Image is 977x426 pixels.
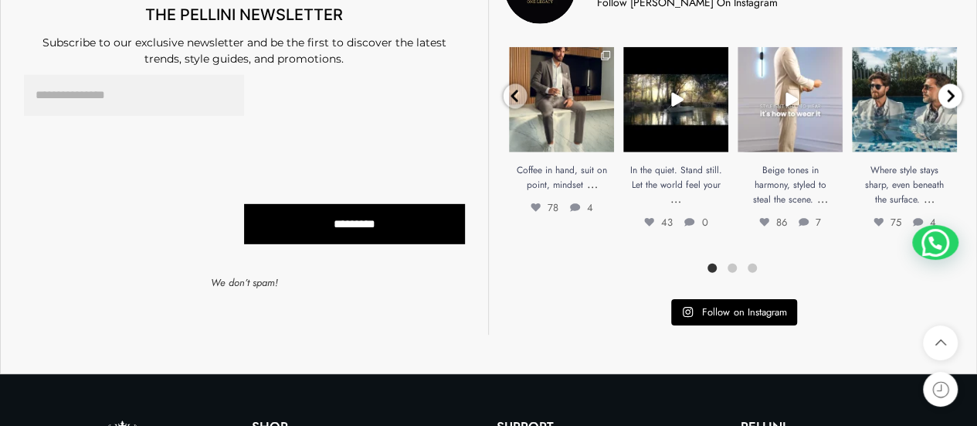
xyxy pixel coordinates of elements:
[817,189,828,207] a: …
[702,305,786,319] span: Follow on Instagram
[586,175,597,193] a: …
[874,215,901,230] span: 75
[682,306,694,318] svg: Instagram
[531,200,558,215] span: 78
[799,215,821,230] span: 7
[670,189,681,207] a: …
[684,215,707,230] span: 0
[759,215,787,230] span: 86
[42,36,446,66] span: Subscribe to our exclusive newsletter and be the first to discover the latest trends, style guide...
[924,189,935,207] a: …
[24,75,244,116] input: Email Address *
[753,163,826,206] span: Beige tones in harmony, styled to steal the scene.
[913,215,936,230] span: 4
[671,299,797,325] a: Instagram Follow on Instagram
[644,215,673,230] span: 43
[630,163,722,192] span: In the quiet. Stand still. Let the world feel your
[145,5,343,24] span: THE PELLINI NEWSLETTER
[517,163,607,192] span: Coffee in hand, suit on point, mindset
[244,75,371,186] iframe: reCAPTCHA
[570,200,593,215] span: 4
[211,275,278,290] em: We don’t spam!
[865,163,944,206] span: Where style stays sharp, even beneath the surface.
